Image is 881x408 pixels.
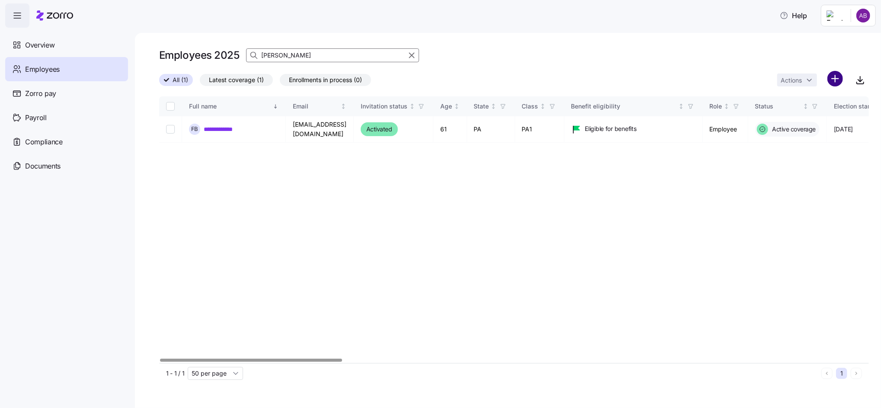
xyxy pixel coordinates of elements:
span: Compliance [25,137,63,147]
a: Documents [5,154,128,178]
img: Employer logo [827,10,844,21]
div: Not sorted [340,103,346,109]
div: Benefit eligibility [571,102,677,111]
div: Full name [189,102,271,111]
th: RoleNot sorted [703,96,748,116]
a: Compliance [5,130,128,154]
img: c6b7e62a50e9d1badab68c8c9b51d0dd [856,9,870,22]
span: Zorro pay [25,88,56,99]
div: Not sorted [678,103,684,109]
span: F B [191,126,199,132]
span: Overview [25,40,54,51]
span: 1 - 1 / 1 [166,369,184,378]
td: 61 [433,116,467,143]
th: StateNot sorted [467,96,515,116]
svg: add icon [827,71,843,86]
input: Search Employees [246,48,419,62]
div: Status [755,102,801,111]
td: PA [467,116,515,143]
span: Eligible for benefits [585,124,637,133]
span: Payroll [25,112,47,123]
th: ClassNot sorted [515,96,564,116]
div: Invitation status [361,102,407,111]
span: Latest coverage (1) [209,74,264,86]
button: Next page [851,368,862,379]
div: Role [710,102,722,111]
th: EmailNot sorted [286,96,354,116]
a: Overview [5,33,128,57]
th: Invitation statusNot sorted [354,96,433,116]
th: Full nameSorted descending [182,96,286,116]
span: All (1) [173,74,188,86]
button: Actions [777,73,817,86]
button: Previous page [821,368,833,379]
span: Activated [366,124,392,134]
div: Not sorted [540,103,546,109]
div: Not sorted [454,103,460,109]
button: Help [773,7,814,24]
div: Email [293,102,339,111]
div: Sorted descending [272,103,279,109]
th: AgeNot sorted [433,96,467,116]
input: Select record 1 [166,125,175,134]
td: PA1 [515,116,564,143]
div: Election start [834,102,872,111]
th: StatusNot sorted [748,96,827,116]
td: [EMAIL_ADDRESS][DOMAIN_NAME] [286,116,354,143]
input: Select all records [166,102,175,111]
div: State [474,102,489,111]
span: Help [780,10,807,21]
div: Not sorted [724,103,730,109]
span: Enrollments in process (0) [289,74,362,86]
span: Actions [781,77,802,83]
h1: Employees 2025 [159,48,239,62]
td: Employee [703,116,748,143]
a: Employees [5,57,128,81]
span: Active coverage [770,125,816,134]
a: Zorro pay [5,81,128,105]
span: [DATE] [834,125,853,134]
div: Not sorted [490,103,497,109]
div: Not sorted [409,103,415,109]
span: Employees [25,64,60,75]
div: Class [522,102,538,111]
th: Benefit eligibilityNot sorted [564,96,703,116]
button: 1 [836,368,847,379]
span: Documents [25,161,61,172]
div: Not sorted [803,103,809,109]
div: Age [440,102,452,111]
a: Payroll [5,105,128,130]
